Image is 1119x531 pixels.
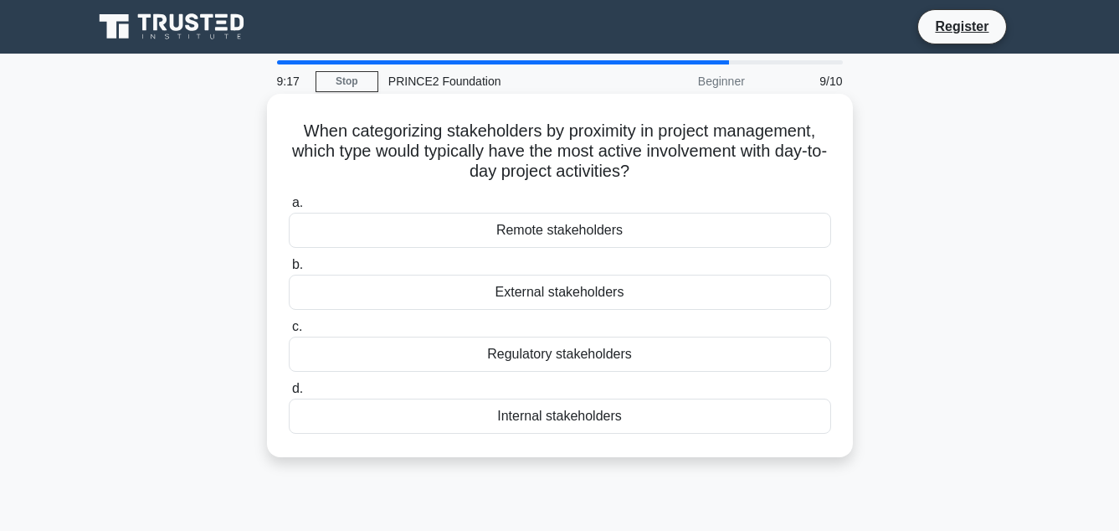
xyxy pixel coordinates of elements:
div: External stakeholders [289,275,831,310]
div: Remote stakeholders [289,213,831,248]
span: b. [292,257,303,271]
a: Stop [316,71,378,92]
div: PRINCE2 Foundation [378,64,608,98]
div: Internal stakeholders [289,399,831,434]
div: 9/10 [755,64,853,98]
a: Register [925,16,998,37]
span: c. [292,319,302,333]
div: Beginner [608,64,755,98]
div: 9:17 [267,64,316,98]
div: Regulatory stakeholders [289,337,831,372]
h5: When categorizing stakeholders by proximity in project management, which type would typically hav... [287,121,833,183]
span: a. [292,195,303,209]
span: d. [292,381,303,395]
